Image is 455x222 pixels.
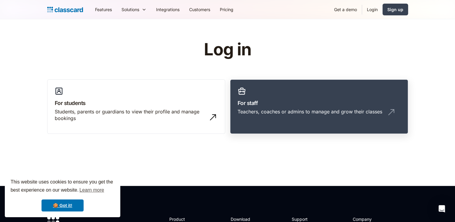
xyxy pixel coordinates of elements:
h3: For staff [238,99,401,107]
a: Customers [184,3,215,16]
a: learn more about cookies [78,186,105,195]
div: Open Intercom Messenger [435,202,449,216]
h1: Log in [132,40,323,59]
a: For studentsStudents, parents or guardians to view their profile and manage bookings [47,79,225,134]
h3: For students [55,99,218,107]
a: For staffTeachers, coaches or admins to manage and grow their classes [230,79,408,134]
div: Solutions [121,6,139,13]
a: Features [90,3,117,16]
a: Pricing [215,3,238,16]
div: Students, parents or guardians to view their profile and manage bookings [55,108,206,122]
a: home [47,5,83,14]
a: Sign up [383,4,408,15]
a: Integrations [151,3,184,16]
div: Sign up [387,6,403,13]
a: Login [362,3,383,16]
div: Teachers, coaches or admins to manage and grow their classes [238,108,382,115]
span: This website uses cookies to ensure you get the best experience on our website. [11,178,115,195]
div: cookieconsent [5,173,120,217]
a: Get a demo [329,3,362,16]
div: Solutions [117,3,151,16]
a: dismiss cookie message [42,199,84,211]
